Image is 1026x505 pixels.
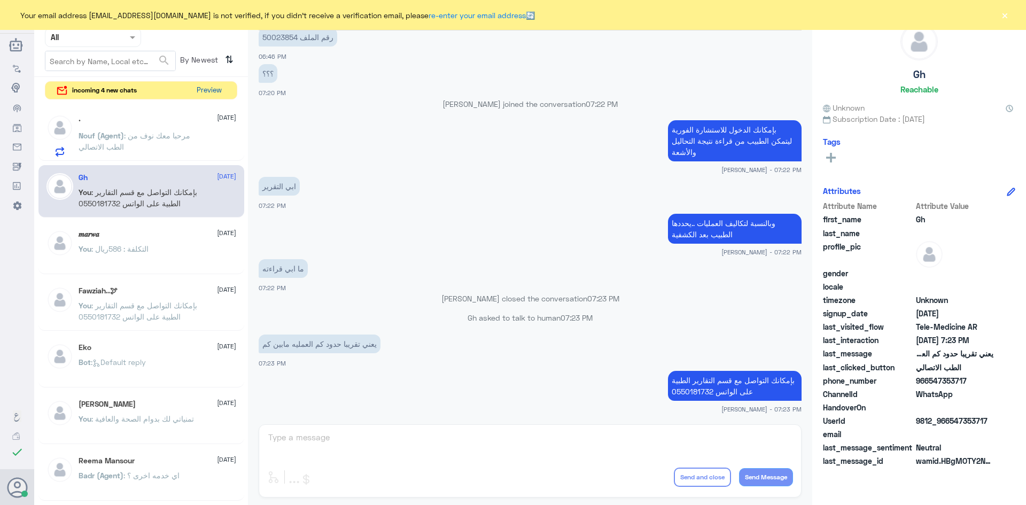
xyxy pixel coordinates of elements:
[916,308,993,319] span: 2025-09-18T14:54:39.606Z
[916,415,993,426] span: 9812_966547353717
[259,259,308,278] p: 18/9/2025, 7:22 PM
[176,51,221,72] span: By Newest
[916,455,993,467] span: wamid.HBgMOTY2NTQ3MzUzNzE3FQIAEhgUM0FFQ0RFNzg5QzdGRTg4Q0UyREYA
[72,86,137,95] span: incoming 4 new chats
[217,228,236,238] span: [DATE]
[123,471,180,480] span: : اي خدمه اخرى ؟
[79,188,197,208] span: : بإمكانك التواصل مع قسم التقارير الطبية على الواتس 0550181732
[916,214,993,225] span: Gh
[561,313,593,322] span: 07:23 PM
[217,285,236,294] span: [DATE]
[259,64,277,83] p: 18/9/2025, 7:20 PM
[91,414,194,423] span: : تمنياتي لك بدوام الصحة والعافية
[587,294,619,303] span: 07:23 PM
[823,294,914,306] span: timezone
[259,284,286,291] span: 07:22 PM
[79,358,91,367] span: Bot
[823,402,914,413] span: HandoverOn
[823,455,914,467] span: last_message_id
[79,301,91,310] span: You
[823,241,914,266] span: profile_pic
[217,172,236,181] span: [DATE]
[46,114,73,141] img: defaultAdmin.png
[158,52,170,69] button: search
[259,89,286,96] span: 07:20 PM
[916,362,993,373] span: الطب الاتصالي
[217,398,236,408] span: [DATE]
[823,348,914,359] span: last_message
[79,173,88,182] h5: Gh
[429,11,526,20] a: re-enter your email address
[823,415,914,426] span: UserId
[823,113,1015,125] span: Subscription Date : [DATE]
[79,188,91,197] span: You
[916,321,993,332] span: Tele-Medicine AR
[45,51,175,71] input: Search by Name, Local etc…
[913,68,926,81] h5: Gh
[259,177,300,196] p: 18/9/2025, 7:22 PM
[11,446,24,459] i: check
[79,286,118,296] h5: Fawziah..🕊
[259,360,286,367] span: 07:23 PM
[823,137,841,146] h6: Tags
[46,230,73,257] img: defaultAdmin.png
[79,456,135,465] h5: Reema Mansour
[20,10,535,21] span: Your email address [EMAIL_ADDRESS][DOMAIN_NAME] is not verified, if you didn't receive a verifica...
[217,113,236,122] span: [DATE]
[586,99,618,108] span: 07:22 PM
[158,54,170,67] span: search
[999,10,1010,20] button: ×
[823,268,914,279] span: gender
[46,286,73,313] img: defaultAdmin.png
[900,84,938,94] h6: Reachable
[721,247,802,257] span: [PERSON_NAME] - 07:22 PM
[668,371,802,401] p: 18/9/2025, 7:23 PM
[721,165,802,174] span: [PERSON_NAME] - 07:22 PM
[79,400,136,409] h5: Mohammed ALRASHED
[823,308,914,319] span: signup_date
[916,294,993,306] span: Unknown
[259,28,337,46] p: 18/9/2025, 6:46 PM
[823,362,914,373] span: last_clicked_button
[823,429,914,440] span: email
[217,455,236,464] span: [DATE]
[823,335,914,346] span: last_interaction
[46,343,73,370] img: defaultAdmin.png
[668,120,802,161] p: 18/9/2025, 7:22 PM
[916,442,993,453] span: 0
[259,335,380,353] p: 18/9/2025, 7:23 PM
[721,405,802,414] span: [PERSON_NAME] - 07:23 PM
[79,114,81,123] h5: .
[7,477,27,498] button: Avatar
[79,131,124,140] span: Nouf (Agent)
[823,228,914,239] span: last_name
[823,102,865,113] span: Unknown
[916,389,993,400] span: 2
[823,200,914,212] span: Attribute Name
[916,241,943,268] img: defaultAdmin.png
[916,268,993,279] span: null
[91,244,149,253] span: : التكلفة : 586ريال
[739,468,793,486] button: Send Message
[901,24,937,60] img: defaultAdmin.png
[823,321,914,332] span: last_visited_flow
[79,301,197,321] span: : بإمكانك التواصل مع قسم التقارير الطبية على الواتس 0550181732
[916,375,993,386] span: 966547353717
[823,442,914,453] span: last_message_sentiment
[916,281,993,292] span: null
[79,230,99,239] h5: 𝒎𝒂𝒓𝒘𝒂
[91,358,146,367] span: : Default reply
[259,98,802,110] p: [PERSON_NAME] joined the conversation
[259,293,802,304] p: [PERSON_NAME] closed the conversation
[674,468,731,487] button: Send and close
[916,429,993,440] span: null
[916,335,993,346] span: 2025-09-18T16:23:04.438Z
[916,200,993,212] span: Attribute Value
[823,375,914,386] span: phone_number
[79,414,91,423] span: You
[225,51,234,68] i: ⇅
[79,131,190,151] span: : مرحبا معك نوف من الطب الاتصالي
[46,456,73,483] img: defaultAdmin.png
[217,341,236,351] span: [DATE]
[668,214,802,244] p: 18/9/2025, 7:22 PM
